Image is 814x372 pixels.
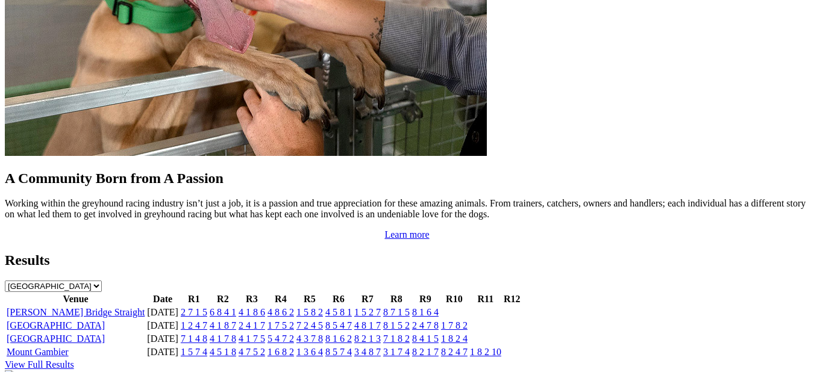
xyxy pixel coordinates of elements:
a: 8 2 4 7 [441,347,468,357]
a: 1 5 8 2 [296,307,323,317]
a: [PERSON_NAME] Bridge Straight [7,307,145,317]
a: 4 3 7 8 [296,333,323,344]
th: R4 [267,293,295,305]
th: R1 [180,293,208,305]
a: 1 8 2 10 [470,347,501,357]
a: 1 3 6 4 [296,347,323,357]
a: 4 5 1 8 [210,347,236,357]
h2: Results [5,252,809,268]
a: 7 1 4 8 [181,333,207,344]
a: Learn more [384,229,429,240]
td: [DATE] [146,320,179,332]
a: 1 8 2 4 [441,333,468,344]
a: 2 4 7 8 [412,320,439,330]
td: [DATE] [146,306,179,318]
a: 8 5 7 4 [325,347,352,357]
th: Date [146,293,179,305]
a: 8 1 6 4 [412,307,439,317]
a: 8 1 6 2 [325,333,352,344]
th: R3 [238,293,266,305]
a: 4 8 1 7 [354,320,381,330]
a: 1 5 2 7 [354,307,381,317]
a: 1 2 4 7 [181,320,207,330]
th: R7 [354,293,381,305]
a: 4 1 7 5 [239,333,265,344]
a: 8 5 4 7 [325,320,352,330]
a: 8 2 1 7 [412,347,439,357]
th: R11 [469,293,502,305]
a: 8 7 1 5 [383,307,410,317]
a: 1 7 8 2 [441,320,468,330]
a: 4 5 8 1 [325,307,352,317]
a: 8 2 1 3 [354,333,381,344]
a: 4 1 8 6 [239,307,265,317]
a: 4 1 8 7 [210,320,236,330]
th: R10 [440,293,468,305]
a: 7 1 8 2 [383,333,410,344]
a: 6 8 4 1 [210,307,236,317]
th: R6 [325,293,352,305]
a: 4 1 7 8 [210,333,236,344]
a: View Full Results [5,359,74,370]
a: 1 6 8 2 [268,347,294,357]
th: R9 [412,293,439,305]
p: Working within the greyhound racing industry isn’t just a job, it is a passion and true appreciat... [5,198,809,220]
a: [GEOGRAPHIC_DATA] [7,333,105,344]
th: R2 [209,293,237,305]
td: [DATE] [146,346,179,358]
a: 5 4 7 2 [268,333,294,344]
td: [DATE] [146,333,179,345]
h2: A Community Born from A Passion [5,170,809,187]
a: 8 4 1 5 [412,333,439,344]
a: 1 7 5 2 [268,320,294,330]
a: 4 8 6 2 [268,307,294,317]
th: R12 [503,293,521,305]
a: 1 5 7 4 [181,347,207,357]
a: 7 2 4 5 [296,320,323,330]
a: Mount Gambier [7,347,69,357]
a: 3 1 7 4 [383,347,410,357]
a: 3 4 8 7 [354,347,381,357]
a: 2 4 1 7 [239,320,265,330]
a: [GEOGRAPHIC_DATA] [7,320,105,330]
a: 8 1 5 2 [383,320,410,330]
a: 4 7 5 2 [239,347,265,357]
th: Venue [6,293,145,305]
th: R8 [383,293,410,305]
a: 2 7 1 5 [181,307,207,317]
th: R5 [296,293,324,305]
